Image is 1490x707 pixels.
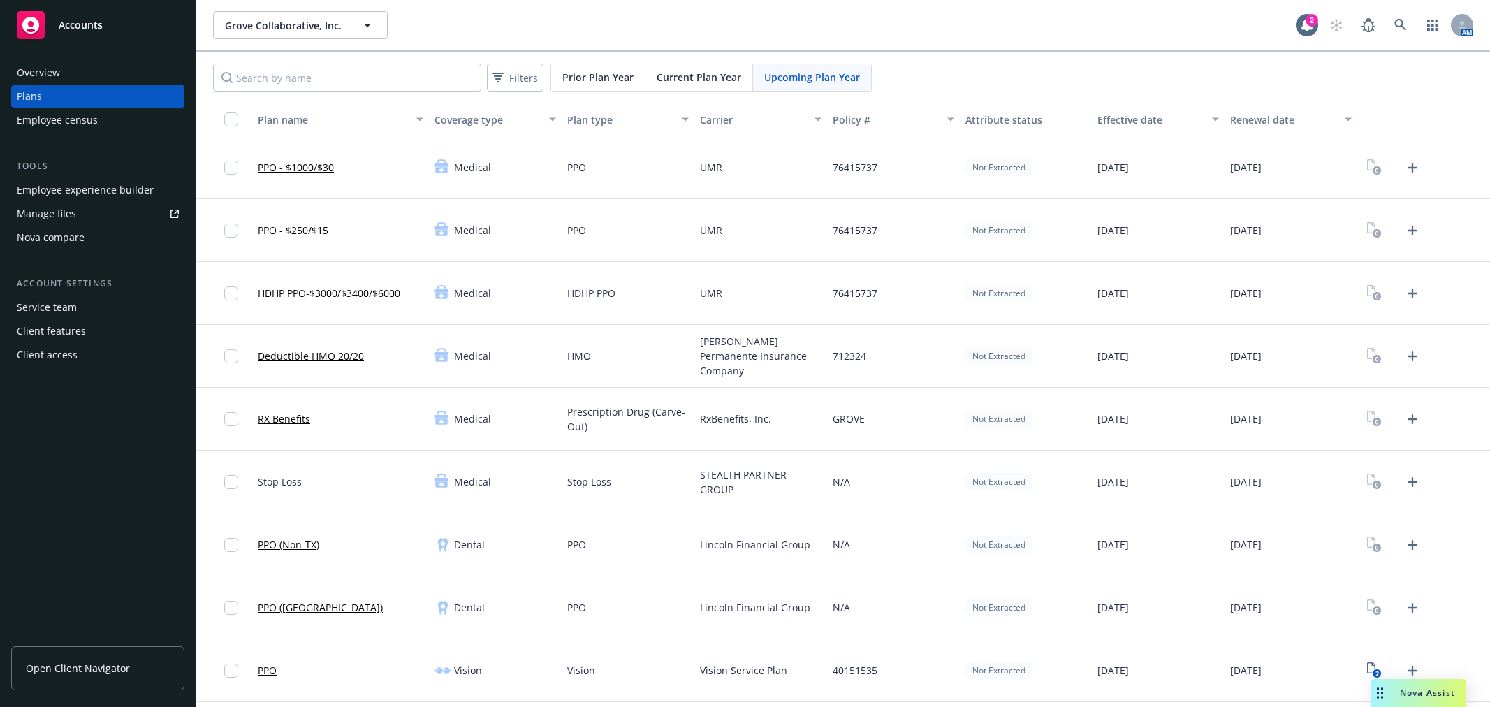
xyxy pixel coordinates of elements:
span: Medical [454,286,491,300]
span: N/A [833,537,850,552]
span: Vision [454,663,482,678]
input: Select all [224,112,238,126]
div: Client features [17,320,86,342]
div: Overview [17,61,60,84]
span: [DATE] [1230,537,1262,552]
a: Employee census [11,109,184,131]
span: Stop Loss [567,474,611,489]
a: Upload Plan Documents [1401,659,1424,682]
a: Start snowing [1322,11,1350,39]
span: [PERSON_NAME] Permanente Insurance Company [700,334,821,378]
div: Carrier [700,112,806,127]
span: RxBenefits, Inc. [700,411,771,426]
div: Service team [17,296,77,319]
text: 2 [1375,669,1378,678]
input: Toggle Row Selected [224,286,238,300]
div: Not Extracted [965,473,1032,490]
a: View Plan Documents [1363,659,1385,682]
span: Medical [454,349,491,363]
span: PPO [567,537,586,552]
button: Policy # [827,103,960,136]
a: Switch app [1419,11,1447,39]
span: Lincoln Financial Group [700,600,810,615]
a: Upload Plan Documents [1401,408,1424,430]
span: Vision [567,663,595,678]
span: Accounts [59,20,103,31]
a: PPO - $1000/$30 [258,160,334,175]
input: Toggle Row Selected [224,412,238,426]
span: [DATE] [1097,286,1129,300]
a: View Plan Documents [1363,282,1385,305]
span: [DATE] [1230,160,1262,175]
span: [DATE] [1097,474,1129,489]
div: Not Extracted [965,662,1032,679]
span: 76415737 [833,223,877,238]
a: PPO - $250/$15 [258,223,328,238]
span: Filters [509,71,538,85]
div: Drag to move [1371,679,1389,707]
span: Nova Assist [1400,687,1455,699]
span: Open Client Navigator [26,661,130,676]
input: Toggle Row Selected [224,475,238,489]
div: Account settings [11,277,184,291]
span: UMR [700,286,722,300]
a: Upload Plan Documents [1401,597,1424,619]
span: Vision Service Plan [700,663,787,678]
a: Manage files [11,203,184,225]
a: View Plan Documents [1363,219,1385,242]
a: Upload Plan Documents [1401,471,1424,493]
input: Toggle Row Selected [224,538,238,552]
span: 712324 [833,349,866,363]
button: Plan type [562,103,694,136]
a: Plans [11,85,184,108]
input: Toggle Row Selected [224,161,238,175]
span: N/A [833,474,850,489]
span: GROVE [833,411,865,426]
span: PPO [567,223,586,238]
input: Toggle Row Selected [224,601,238,615]
a: Upload Plan Documents [1401,156,1424,179]
a: Upload Plan Documents [1401,345,1424,367]
button: Filters [487,64,543,92]
span: Dental [454,537,485,552]
input: Toggle Row Selected [224,224,238,238]
a: Client access [11,344,184,366]
div: 2 [1306,14,1318,27]
span: [DATE] [1230,600,1262,615]
span: [DATE] [1097,223,1129,238]
input: Toggle Row Selected [224,664,238,678]
button: Renewal date [1225,103,1357,136]
span: HDHP PPO [567,286,615,300]
span: Medical [454,223,491,238]
a: RX Benefits [258,411,310,426]
span: PPO [567,600,586,615]
span: 40151535 [833,663,877,678]
a: Employee experience builder [11,179,184,201]
span: Grove Collaborative, Inc. [225,18,346,33]
span: Filters [490,68,541,88]
span: Dental [454,600,485,615]
div: Attribute status [965,112,1087,127]
span: Medical [454,411,491,426]
div: Manage files [17,203,76,225]
span: 76415737 [833,160,877,175]
div: Plans [17,85,42,108]
div: Not Extracted [965,221,1032,239]
a: Search [1387,11,1415,39]
a: Upload Plan Documents [1401,534,1424,556]
a: View Plan Documents [1363,345,1385,367]
a: PPO (Non-TX) [258,537,319,552]
span: UMR [700,223,722,238]
span: UMR [700,160,722,175]
span: [DATE] [1097,349,1129,363]
a: View Plan Documents [1363,408,1385,430]
div: Effective date [1097,112,1204,127]
div: Not Extracted [965,284,1032,302]
a: PPO [258,663,277,678]
a: View Plan Documents [1363,597,1385,619]
span: [DATE] [1230,223,1262,238]
div: Not Extracted [965,159,1032,176]
a: Deductible HMO 20/20 [258,349,364,363]
div: Coverage type [434,112,541,127]
span: 76415737 [833,286,877,300]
